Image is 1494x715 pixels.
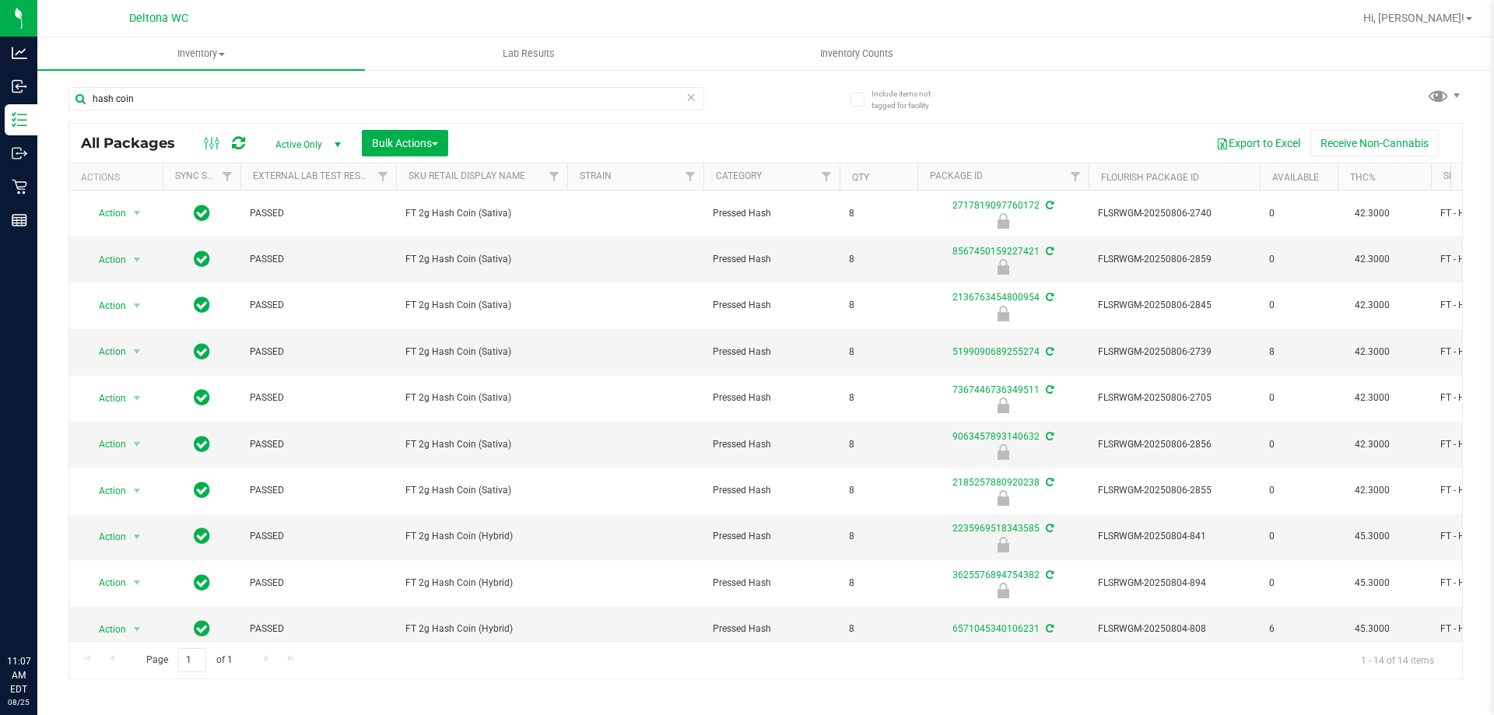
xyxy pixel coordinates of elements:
span: Include items not tagged for facility [871,88,949,111]
a: Filter [542,163,567,190]
a: Sync Status [175,170,235,181]
span: select [128,480,147,502]
span: 42.3000 [1347,387,1398,409]
span: 45.3000 [1347,618,1398,640]
inline-svg: Inbound [12,79,27,94]
inline-svg: Retail [12,179,27,195]
span: Inventory [37,47,365,61]
a: Filter [678,163,703,190]
span: PASSED [250,298,387,313]
span: All Packages [81,135,191,152]
span: 8 [849,483,908,498]
span: PASSED [250,622,387,636]
span: FLSRWGM-20250804-894 [1098,576,1250,591]
span: select [128,387,147,409]
span: FLSRWGM-20250806-2705 [1098,391,1250,405]
span: In Sync [194,479,210,501]
span: FT 2g Hash Coin (Sativa) [405,483,558,498]
a: THC% [1350,172,1376,183]
span: 0 [1269,391,1328,405]
span: 0 [1269,298,1328,313]
a: 7367446736349511 [952,384,1040,395]
a: 3625576894754382 [952,570,1040,580]
span: Deltona WC [129,12,188,25]
div: Newly Received [915,444,1091,460]
a: Filter [814,163,840,190]
span: PASSED [250,529,387,544]
a: Inventory Counts [693,37,1020,70]
p: 11:07 AM EDT [7,654,30,696]
span: FT 2g Hash Coin (Sativa) [405,298,558,313]
span: Sync from Compliance System [1043,346,1054,357]
span: 6 [1269,622,1328,636]
span: Pressed Hash [713,622,830,636]
iframe: Resource center [16,591,62,637]
span: Sync from Compliance System [1043,623,1054,634]
input: 1 [178,648,206,672]
span: Action [85,295,127,317]
span: 0 [1269,529,1328,544]
span: Action [85,526,127,548]
span: Pressed Hash [713,391,830,405]
button: Bulk Actions [362,130,448,156]
span: Pressed Hash [713,576,830,591]
span: Hi, [PERSON_NAME]! [1363,12,1464,24]
span: Pressed Hash [713,483,830,498]
a: Filter [370,163,396,190]
span: 8 [849,622,908,636]
span: FT 2g Hash Coin (Sativa) [405,252,558,267]
div: Newly Received [915,213,1091,229]
div: Newly Received [915,490,1091,506]
span: 8 [849,576,908,591]
div: Actions [81,172,156,183]
span: In Sync [194,618,210,640]
span: Pressed Hash [713,437,830,452]
span: FT 2g Hash Coin (Sativa) [405,345,558,359]
span: Lab Results [482,47,576,61]
span: Pressed Hash [713,252,830,267]
a: 2235969518343585 [952,523,1040,534]
span: 42.3000 [1347,248,1398,271]
span: FT 2g Hash Coin (Sativa) [405,437,558,452]
a: Strain [580,170,612,181]
a: Qty [852,172,869,183]
a: 2717819097760172 [952,200,1040,211]
a: 2185257880920238 [952,477,1040,488]
span: FT 2g Hash Coin (Sativa) [405,391,558,405]
span: Bulk Actions [372,137,438,149]
span: FLSRWGM-20250806-2740 [1098,206,1250,221]
input: Search Package ID, Item Name, SKU, Lot or Part Number... [68,87,704,110]
span: Sync from Compliance System [1043,200,1054,211]
a: Filter [1063,163,1089,190]
a: Package ID [930,170,983,181]
span: 0 [1269,576,1328,591]
span: In Sync [194,525,210,547]
span: 0 [1269,483,1328,498]
span: Pressed Hash [713,206,830,221]
span: PASSED [250,206,387,221]
span: Inventory Counts [799,47,914,61]
span: In Sync [194,341,210,363]
span: Page of 1 [133,648,245,672]
span: FLSRWGM-20250806-2859 [1098,252,1250,267]
div: Newly Received [915,259,1091,275]
a: Flourish Package ID [1101,172,1199,183]
span: 8 [849,252,908,267]
span: select [128,526,147,548]
p: 08/25 [7,696,30,708]
span: Action [85,480,127,502]
span: 42.3000 [1347,341,1398,363]
span: Sync from Compliance System [1043,246,1054,257]
div: Newly Received [915,583,1091,598]
span: Pressed Hash [713,298,830,313]
span: select [128,619,147,640]
div: Newly Received [915,306,1091,321]
span: In Sync [194,294,210,316]
span: Sync from Compliance System [1043,523,1054,534]
span: Action [85,619,127,640]
span: select [128,202,147,224]
span: PASSED [250,252,387,267]
inline-svg: Reports [12,212,27,228]
span: 8 [849,206,908,221]
span: In Sync [194,433,210,455]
